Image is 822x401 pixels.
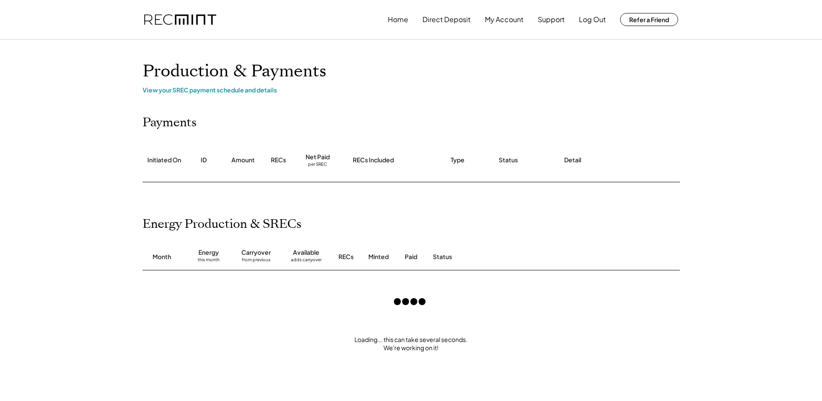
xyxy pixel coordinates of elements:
img: recmint-logotype%403x.png [144,14,216,25]
button: Support [538,11,565,28]
div: Detail [564,156,581,164]
button: Home [388,11,408,28]
div: Energy [198,248,219,257]
div: Minted [368,253,389,261]
button: Direct Deposit [422,11,471,28]
div: Amount [231,156,255,164]
div: Month [153,253,171,261]
div: Type [451,156,465,164]
div: Paid [405,253,417,261]
button: My Account [485,11,523,28]
div: adds carryover [291,257,322,266]
h1: Production & Payments [143,61,680,82]
div: per SREC [308,161,327,168]
div: RECs Included [353,156,394,164]
div: Loading... this can take several seconds. We're working on it! [134,335,689,352]
div: Status [433,253,580,261]
div: Status [499,156,518,164]
div: RECs [271,156,286,164]
div: Carryover [241,248,271,257]
div: View your SREC payment schedule and details [143,86,680,94]
div: Available [293,248,319,257]
button: Refer a Friend [620,13,678,26]
div: RECs [338,253,354,261]
div: from previous [242,257,270,266]
div: ID [201,156,207,164]
div: Net Paid [305,153,330,161]
div: this month [198,257,220,266]
h2: Payments [143,115,197,130]
button: Log Out [579,11,606,28]
h2: Energy Production & SRECs [143,217,302,232]
div: Initiated On [147,156,181,164]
